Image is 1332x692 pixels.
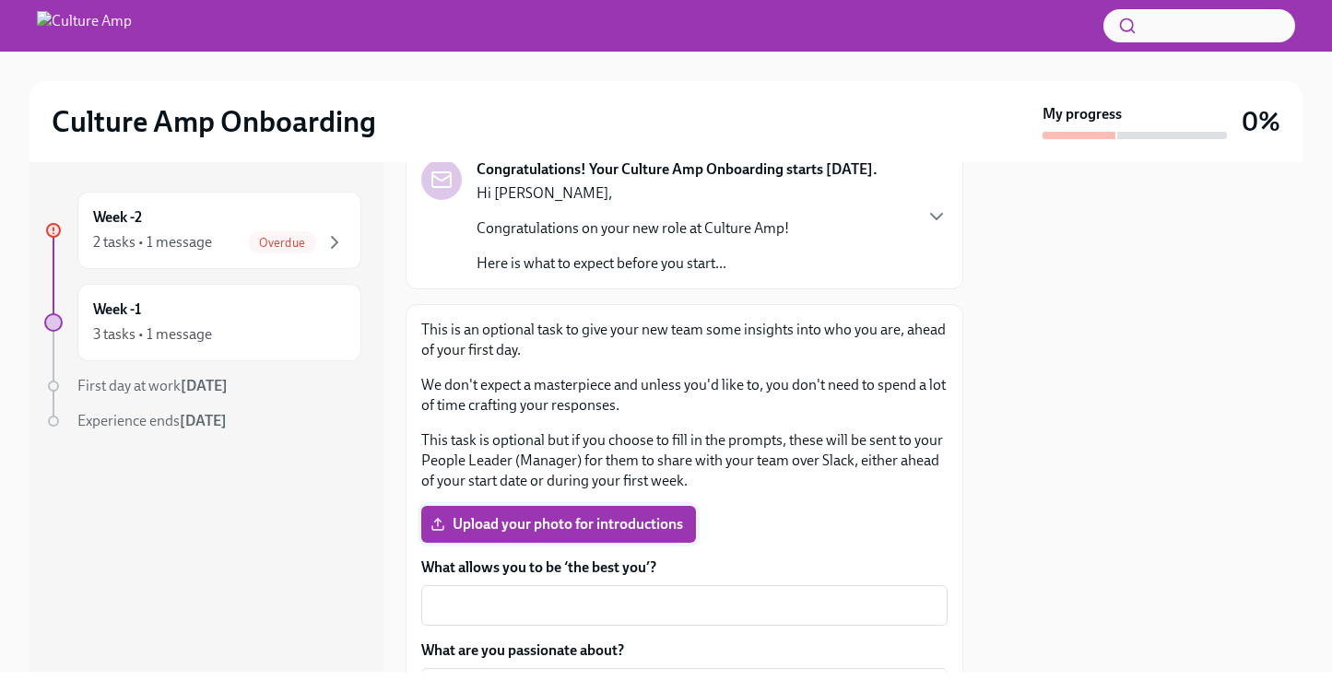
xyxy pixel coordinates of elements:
p: Hi [PERSON_NAME], [477,183,789,204]
p: This task is optional but if you choose to fill in the prompts, these will be sent to your People... [421,430,948,491]
label: What allows you to be ‘the best you’? [421,557,948,578]
a: Week -13 tasks • 1 message [44,284,361,361]
div: 3 tasks • 1 message [93,324,212,345]
p: We don't expect a masterpiece and unless you'd like to, you don't need to spend a lot of time cra... [421,375,948,416]
label: What are you passionate about? [421,640,948,661]
div: 2 tasks • 1 message [93,232,212,252]
a: Week -22 tasks • 1 messageOverdue [44,192,361,269]
h6: Week -2 [93,207,142,228]
a: First day at work[DATE] [44,376,361,396]
strong: [DATE] [180,412,227,429]
p: Congratulations on your new role at Culture Amp! [477,218,789,239]
span: Upload your photo for introductions [434,515,683,534]
p: Here is what to expect before you start... [477,253,789,274]
span: First day at work [77,377,228,394]
h6: Week -1 [93,299,141,320]
span: Experience ends [77,412,227,429]
img: Culture Amp [37,11,132,41]
strong: My progress [1043,104,1122,124]
strong: Congratulations! Your Culture Amp Onboarding starts [DATE]. [477,159,878,180]
strong: [DATE] [181,377,228,394]
h3: 0% [1242,105,1280,138]
h2: Culture Amp Onboarding [52,103,376,140]
span: Overdue [248,236,316,250]
label: Upload your photo for introductions [421,506,696,543]
p: This is an optional task to give your new team some insights into who you are, ahead of your firs... [421,320,948,360]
